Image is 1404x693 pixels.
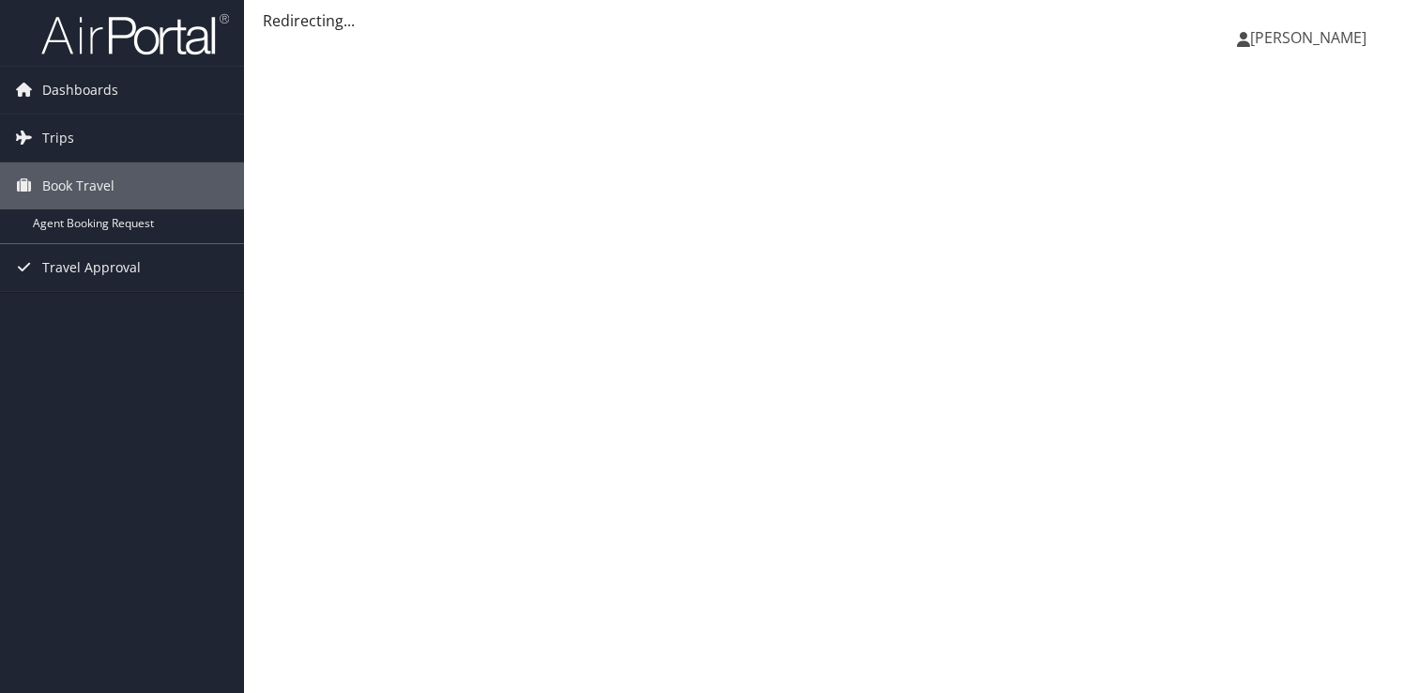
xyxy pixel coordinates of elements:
span: Dashboards [42,67,118,114]
div: Redirecting... [263,9,1385,32]
img: airportal-logo.png [41,12,229,56]
a: [PERSON_NAME] [1237,9,1385,66]
span: [PERSON_NAME] [1250,27,1366,48]
span: Book Travel [42,162,114,209]
span: Travel Approval [42,244,141,291]
span: Trips [42,115,74,162]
